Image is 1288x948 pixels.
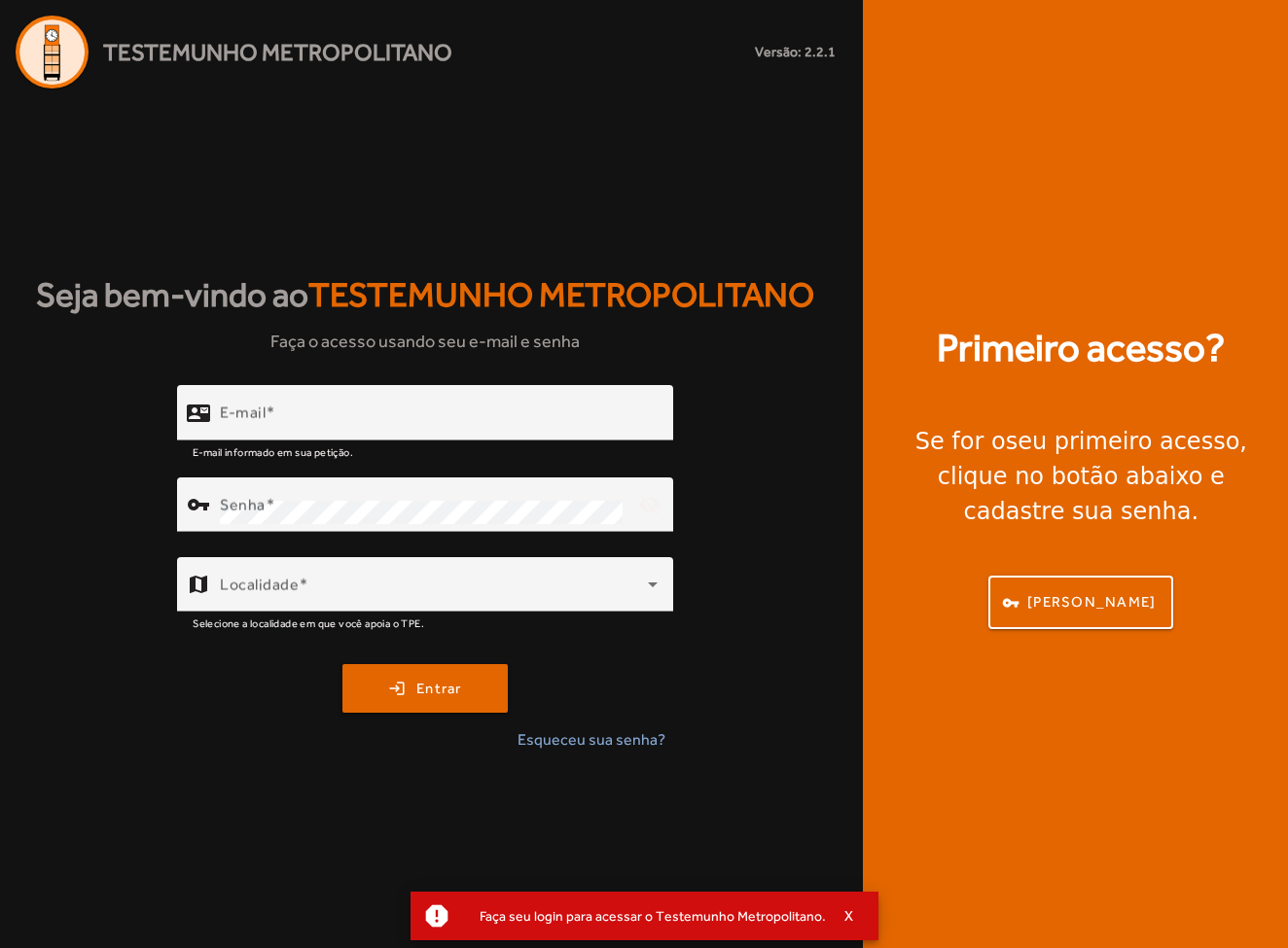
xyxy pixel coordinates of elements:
[755,42,836,62] small: Versão: 2.2.1
[187,402,210,425] mat-icon: contact_mail
[988,576,1173,629] button: [PERSON_NAME]
[1006,428,1240,455] strong: seu primeiro acesso
[422,901,451,930] mat-icon: report
[937,319,1225,377] strong: Primeiro acesso?
[103,35,452,70] span: Testemunho Metropolitano
[220,496,266,514] mat-label: Senha
[187,493,210,516] mat-icon: vpn_key
[626,481,673,528] mat-icon: visibility_off
[844,907,854,925] span: X
[220,404,266,422] mat-label: E-mail
[193,440,353,462] mat-hint: E-mail informado em sua petição.
[270,328,580,354] span: Faça o acesso usando seu e-mail e senha
[826,907,875,925] button: X
[36,269,814,321] strong: Seja bem-vindo ao
[1027,591,1156,614] span: [PERSON_NAME]
[16,16,89,88] img: Logo Agenda
[416,678,462,700] span: Entrar
[187,573,210,596] mat-icon: map
[342,664,508,713] button: Entrar
[518,728,665,752] span: Esqueceu sua senha?
[308,275,814,314] span: Testemunho Metropolitano
[464,902,826,930] div: Faça seu login para acessar o Testemunho Metropolitano.
[193,612,424,633] mat-hint: Selecione a localidade em que você apoia o TPE.
[220,576,299,594] mat-label: Localidade
[886,424,1276,529] div: Se for o , clique no botão abaixo e cadastre sua senha.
